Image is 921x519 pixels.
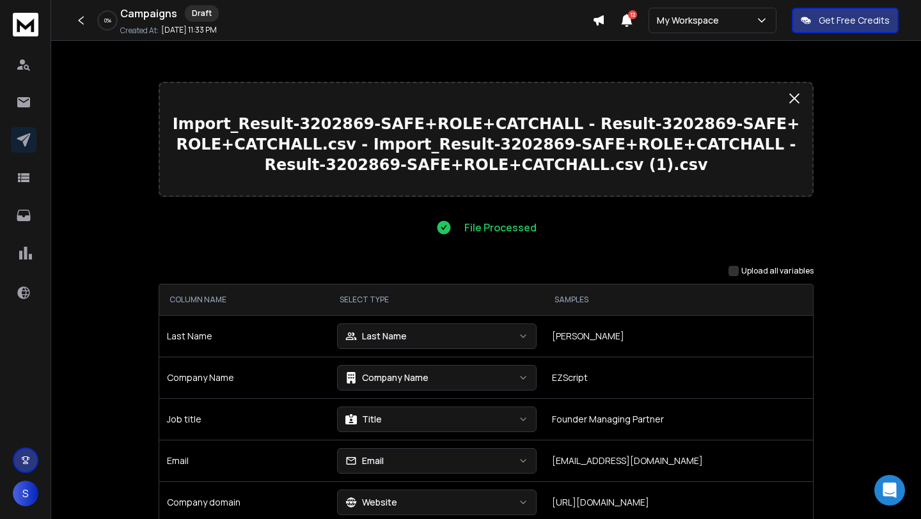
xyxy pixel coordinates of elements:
[345,496,397,509] div: Website
[159,315,329,357] td: Last Name
[13,481,38,506] button: S
[104,17,111,24] p: 0 %
[544,398,813,440] td: Founder Managing Partner
[159,284,329,315] th: COLUMN NAME
[345,454,384,467] div: Email
[159,398,329,440] td: Job title
[120,26,159,36] p: Created At:
[874,475,905,506] div: Open Intercom Messenger
[159,440,329,481] td: Email
[628,10,637,19] span: 12
[544,315,813,357] td: [PERSON_NAME]
[120,6,177,21] h1: Campaigns
[329,284,544,315] th: SELECT TYPE
[13,13,38,36] img: logo
[170,114,802,175] p: Import_Result-3202869-SAFE+ROLE+CATCHALL - Result-3202869-SAFE+ROLE+CATCHALL.csv - Import_Result-...
[345,330,407,343] div: Last Name
[345,371,429,384] div: Company Name
[464,220,537,235] p: File Processed
[185,5,219,22] div: Draft
[741,266,814,276] label: Upload all variables
[544,284,813,315] th: SAMPLES
[159,357,329,398] td: Company Name
[544,440,813,481] td: [EMAIL_ADDRESS][DOMAIN_NAME]
[819,14,890,27] p: Get Free Credits
[792,8,899,33] button: Get Free Credits
[345,413,382,426] div: Title
[161,25,217,35] p: [DATE] 11:33 PM
[657,14,724,27] p: My Workspace
[544,357,813,398] td: EZScript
